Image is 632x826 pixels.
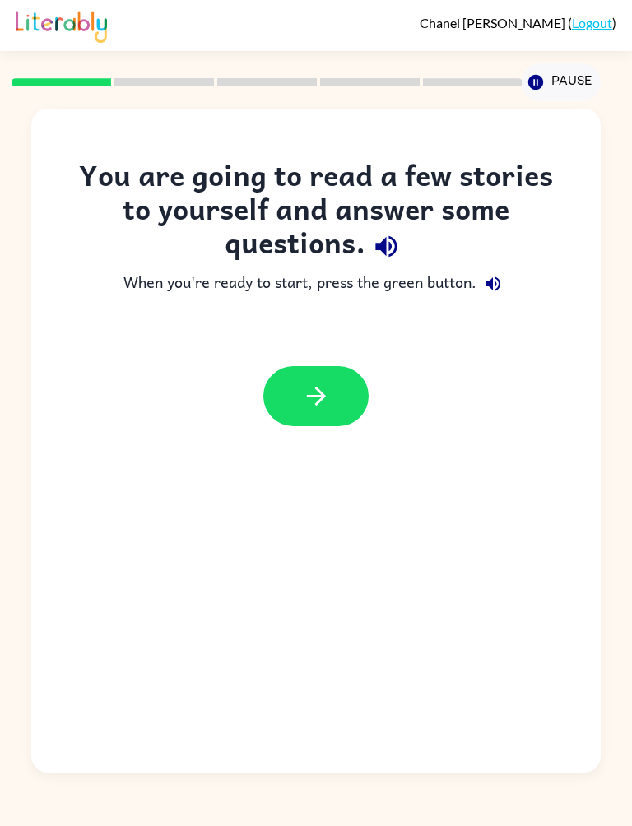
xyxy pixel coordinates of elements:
div: When you're ready to start, press the green button. [64,267,567,300]
a: Logout [572,15,612,30]
div: ( ) [420,15,616,30]
img: Literably [16,7,107,43]
span: Chanel [PERSON_NAME] [420,15,568,30]
button: Pause [522,63,600,101]
div: You are going to read a few stories to yourself and answer some questions. [64,158,567,267]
